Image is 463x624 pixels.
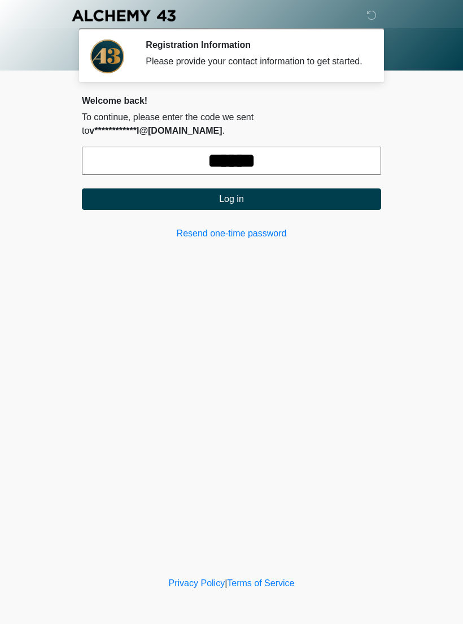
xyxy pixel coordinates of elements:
p: To continue, please enter the code we sent to . [82,111,381,138]
button: Log in [82,188,381,210]
a: Privacy Policy [169,578,225,588]
a: | [225,578,227,588]
a: Terms of Service [227,578,294,588]
a: Resend one-time password [82,227,381,240]
img: Agent Avatar [90,39,124,73]
h2: Welcome back! [82,95,381,106]
h2: Registration Information [146,39,364,50]
div: Please provide your contact information to get started. [146,55,364,68]
img: Alchemy 43 Logo [71,8,177,23]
